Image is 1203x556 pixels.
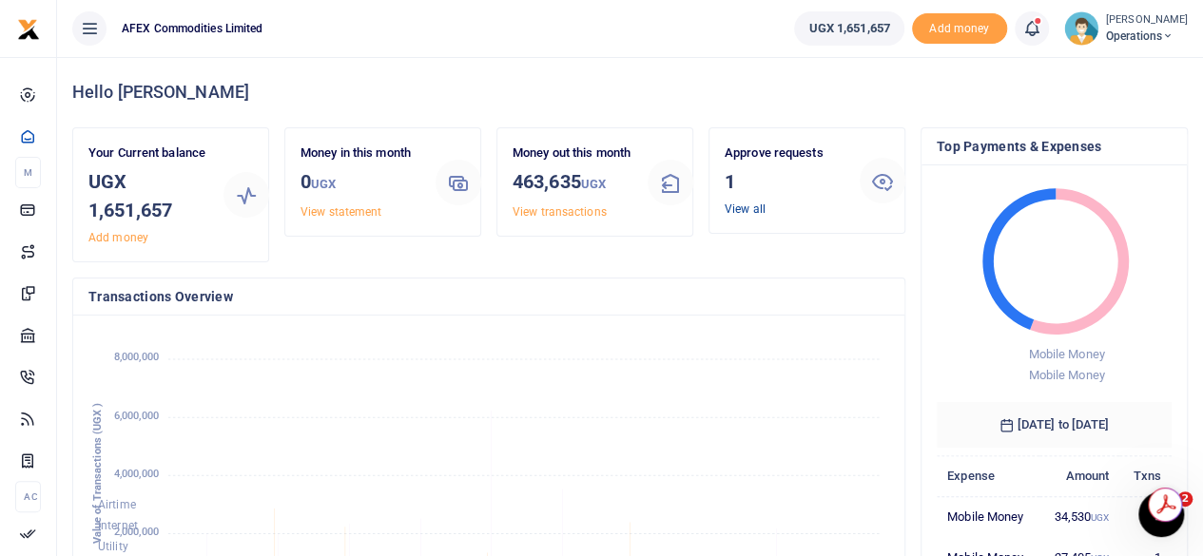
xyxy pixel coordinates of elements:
[581,177,606,191] small: UGX
[513,144,632,163] p: Money out this month
[114,410,159,422] tspan: 6,000,000
[1064,11,1098,46] img: profile-user
[1119,455,1172,496] th: Txns
[725,202,766,216] a: View all
[1091,512,1109,523] small: UGX
[98,541,128,554] span: Utility
[1106,12,1188,29] small: [PERSON_NAME]
[114,352,159,364] tspan: 8,000,000
[15,157,41,188] li: M
[1138,491,1184,537] iframe: Intercom live chat
[88,144,208,163] p: Your Current balance
[17,18,40,41] img: logo-small
[301,144,420,163] p: Money in this month
[88,286,889,307] h4: Transactions Overview
[311,177,336,191] small: UGX
[912,13,1007,45] li: Toup your wallet
[17,21,40,35] a: logo-small logo-large logo-large
[1064,11,1188,46] a: profile-user [PERSON_NAME] Operations
[15,481,41,512] li: Ac
[88,231,148,244] a: Add money
[91,403,104,545] text: Value of Transactions (UGX )
[912,13,1007,45] span: Add money
[937,455,1039,496] th: Expense
[794,11,903,46] a: UGX 1,651,657
[114,526,159,538] tspan: 2,000,000
[301,167,420,199] h3: 0
[937,402,1172,448] h6: [DATE] to [DATE]
[114,20,270,37] span: AFEX Commodities Limited
[88,167,208,224] h3: UGX 1,651,657
[808,19,889,38] span: UGX 1,651,657
[1028,347,1104,361] span: Mobile Money
[1106,28,1188,45] span: Operations
[1039,455,1120,496] th: Amount
[1028,368,1104,382] span: Mobile Money
[1119,496,1172,537] td: 2
[301,205,381,219] a: View statement
[98,519,138,532] span: Internet
[912,20,1007,34] a: Add money
[725,144,844,163] p: Approve requests
[937,136,1172,157] h4: Top Payments & Expenses
[1039,496,1120,537] td: 34,530
[72,82,1188,103] h4: Hello [PERSON_NAME]
[513,205,607,219] a: View transactions
[725,167,844,196] h3: 1
[786,11,911,46] li: Wallet ballance
[513,167,632,199] h3: 463,635
[98,498,136,511] span: Airtime
[114,468,159,480] tspan: 4,000,000
[937,496,1039,537] td: Mobile Money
